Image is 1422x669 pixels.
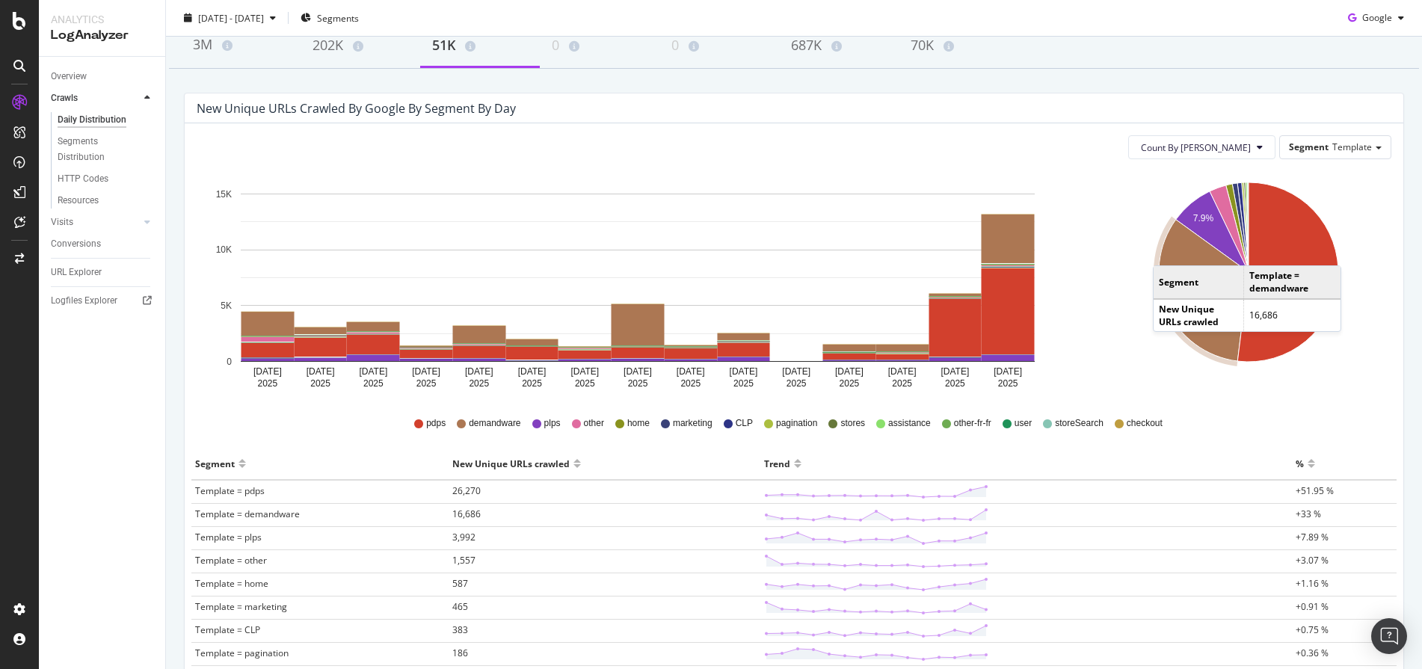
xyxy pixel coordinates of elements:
[51,293,117,309] div: Logfiles Explorer
[253,366,282,377] text: [DATE]
[51,293,155,309] a: Logfiles Explorer
[51,215,73,230] div: Visits
[51,90,140,106] a: Crawls
[452,554,475,567] span: 1,557
[1289,141,1329,153] span: Segment
[888,417,931,430] span: assistance
[195,451,235,475] div: Segment
[51,236,101,252] div: Conversions
[51,69,87,84] div: Overview
[465,366,493,377] text: [DATE]
[198,11,264,24] span: [DATE] - [DATE]
[1127,417,1163,430] span: checkout
[776,417,817,430] span: pagination
[58,171,155,187] a: HTTP Codes
[58,193,155,209] a: Resources
[941,366,970,377] text: [DATE]
[518,366,547,377] text: [DATE]
[58,134,141,165] div: Segments Distribution
[363,378,384,389] text: 2025
[736,417,753,430] span: CLP
[195,647,289,659] span: Template = pagination
[1296,600,1329,613] span: +0.91 %
[58,193,99,209] div: Resources
[216,189,232,200] text: 15K
[1193,213,1214,223] text: 7.9%
[51,236,155,252] a: Conversions
[317,11,359,24] span: Segments
[51,265,155,280] a: URL Explorer
[195,577,268,590] span: Template = home
[307,366,335,377] text: [DATE]
[197,171,1079,395] svg: A chart.
[733,378,754,389] text: 2025
[680,378,701,389] text: 2025
[452,577,468,590] span: 587
[1244,266,1341,298] td: Template = demandware
[840,417,865,430] span: stores
[216,245,232,256] text: 10K
[193,35,289,55] div: 3M
[911,36,1006,55] div: 70K
[426,417,446,430] span: pdps
[452,647,468,659] span: 186
[51,90,78,106] div: Crawls
[1244,299,1341,331] td: 16,686
[1055,417,1104,430] span: storeSearch
[195,484,265,497] span: Template = pdps
[58,171,108,187] div: HTTP Codes
[671,36,767,55] div: 0
[945,378,965,389] text: 2025
[954,417,991,430] span: other-fr-fr
[1296,647,1329,659] span: +0.36 %
[1154,266,1244,298] td: Segment
[452,508,481,520] span: 16,686
[452,484,481,497] span: 26,270
[1296,623,1329,636] span: +0.75 %
[1296,577,1329,590] span: +1.16 %
[1362,11,1392,24] span: Google
[51,215,140,230] a: Visits
[227,357,232,367] text: 0
[1296,554,1329,567] span: +3.07 %
[51,12,153,27] div: Analytics
[544,417,561,430] span: plps
[1371,618,1407,654] div: Open Intercom Messenger
[195,600,287,613] span: Template = marketing
[221,300,232,311] text: 5K
[627,417,650,430] span: home
[452,623,468,636] span: 383
[416,378,437,389] text: 2025
[1141,141,1251,154] span: Count By Day
[178,6,282,30] button: [DATE] - [DATE]
[452,451,570,475] div: New Unique URLs crawled
[1154,299,1244,331] td: New Unique URLs crawled
[840,378,860,389] text: 2025
[313,36,408,55] div: 202K
[1296,531,1329,543] span: +7.89 %
[452,600,468,613] span: 465
[764,451,790,475] div: Trend
[51,265,102,280] div: URL Explorer
[58,112,155,128] a: Daily Distribution
[1109,171,1388,395] svg: A chart.
[888,366,917,377] text: [DATE]
[195,623,260,636] span: Template = CLP
[782,366,810,377] text: [DATE]
[58,112,126,128] div: Daily Distribution
[51,27,153,44] div: LogAnalyzer
[51,69,155,84] a: Overview
[624,366,652,377] text: [DATE]
[1342,6,1410,30] button: Google
[892,378,912,389] text: 2025
[310,378,330,389] text: 2025
[195,531,262,543] span: Template = plps
[1296,484,1334,497] span: +51.95 %
[1296,508,1321,520] span: +33 %
[570,366,599,377] text: [DATE]
[730,366,758,377] text: [DATE]
[835,366,864,377] text: [DATE]
[197,101,516,116] div: New Unique URLs crawled by google by Segment by Day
